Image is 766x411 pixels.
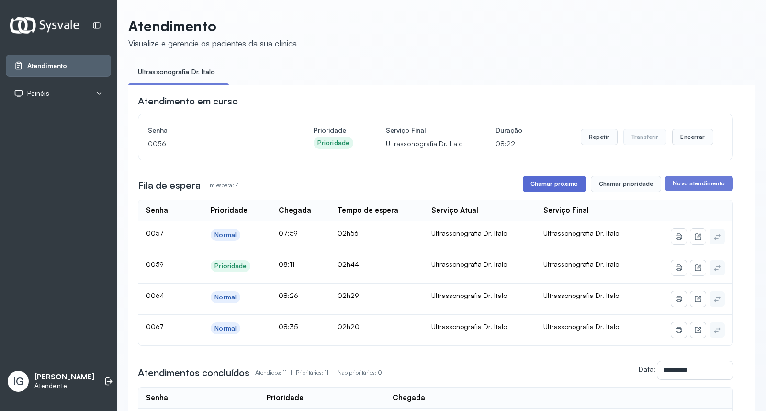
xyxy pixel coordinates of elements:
[128,38,297,48] div: Visualize e gerencie os pacientes da sua clínica
[214,262,247,270] div: Prioridade
[543,291,619,299] span: Ultrassonografia Dr. Italo
[279,322,298,331] span: 08:35
[128,17,297,34] p: Atendimento
[338,366,382,379] p: Não prioritários: 0
[267,393,304,402] div: Prioridade
[338,260,359,268] span: 02h44
[639,365,655,373] label: Data:
[431,260,528,269] div: Ultrassonografia Dr. Italo
[138,94,238,108] h3: Atendimento em curso
[623,129,667,145] button: Transferir
[146,206,168,215] div: Senha
[146,229,164,237] span: 0057
[543,229,619,237] span: Ultrassonografia Dr. Italo
[34,373,94,382] p: [PERSON_NAME]
[581,129,618,145] button: Repetir
[146,260,164,268] span: 0059
[279,229,298,237] span: 07:59
[10,17,79,33] img: Logotipo do estabelecimento
[496,124,522,137] h4: Duração
[138,366,249,379] h3: Atendimentos concluídos
[496,137,522,150] p: 08:22
[146,322,164,331] span: 0067
[523,176,586,192] button: Chamar próximo
[431,291,528,300] div: Ultrassonografia Dr. Italo
[338,229,359,237] span: 02h56
[543,260,619,268] span: Ultrassonografia Dr. Italo
[214,324,237,332] div: Normal
[314,124,353,137] h4: Prioridade
[543,322,619,331] span: Ultrassonografia Dr. Italo
[431,229,528,238] div: Ultrassonografia Dr. Italo
[138,179,201,192] h3: Fila de espera
[279,206,311,215] div: Chegada
[338,322,360,331] span: 02h20
[338,206,398,215] div: Tempo de espera
[255,366,296,379] p: Atendidos: 11
[206,179,239,192] p: Em espera: 4
[27,62,67,70] span: Atendimento
[146,393,168,402] div: Senha
[291,369,292,376] span: |
[431,206,478,215] div: Serviço Atual
[34,382,94,390] p: Atendente
[665,176,732,191] button: Novo atendimento
[338,291,359,299] span: 02h29
[393,393,425,402] div: Chegada
[214,231,237,239] div: Normal
[317,139,349,147] div: Prioridade
[332,369,334,376] span: |
[279,260,294,268] span: 08:11
[431,322,528,331] div: Ultrassonografia Dr. Italo
[672,129,713,145] button: Encerrar
[14,61,103,70] a: Atendimento
[211,206,248,215] div: Prioridade
[128,64,225,80] a: Ultrassonografia Dr. Italo
[148,124,281,137] h4: Senha
[591,176,662,192] button: Chamar prioridade
[146,291,164,299] span: 0064
[386,137,463,150] p: Ultrassonografia Dr. Italo
[386,124,463,137] h4: Serviço Final
[543,206,589,215] div: Serviço Final
[214,293,237,301] div: Normal
[279,291,298,299] span: 08:26
[27,90,49,98] span: Painéis
[296,366,338,379] p: Prioritários: 11
[148,137,281,150] p: 0056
